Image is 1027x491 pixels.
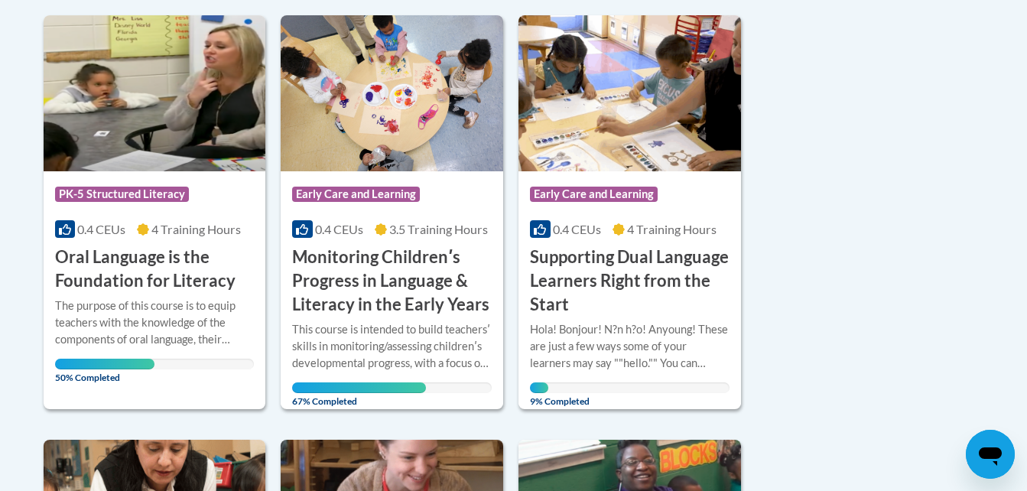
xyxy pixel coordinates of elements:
[530,187,658,202] span: Early Care and Learning
[530,382,548,407] span: 9% Completed
[55,359,154,383] span: 50% Completed
[292,382,426,407] span: 67% Completed
[151,222,241,236] span: 4 Training Hours
[966,430,1015,479] iframe: Button to launch messaging window
[315,222,363,236] span: 0.4 CEUs
[292,245,492,316] h3: Monitoring Childrenʹs Progress in Language & Literacy in the Early Years
[292,382,426,393] div: Your progress
[389,222,488,236] span: 3.5 Training Hours
[627,222,717,236] span: 4 Training Hours
[281,15,503,171] img: Course Logo
[281,15,503,409] a: Course LogoEarly Care and Learning0.4 CEUs3.5 Training Hours Monitoring Childrenʹs Progress in La...
[553,222,601,236] span: 0.4 CEUs
[530,321,730,372] div: Hola! Bonjour! N?n h?o! Anyoung! These are just a few ways some of your learners may say ""hello....
[55,187,189,202] span: PK-5 Structured Literacy
[44,15,266,171] img: Course Logo
[55,245,255,293] h3: Oral Language is the Foundation for Literacy
[518,15,741,409] a: Course LogoEarly Care and Learning0.4 CEUs4 Training Hours Supporting Dual Language Learners Righ...
[292,321,492,372] div: This course is intended to build teachersʹ skills in monitoring/assessing childrenʹs developmenta...
[55,359,154,369] div: Your progress
[44,15,266,409] a: Course LogoPK-5 Structured Literacy0.4 CEUs4 Training Hours Oral Language is the Foundation for L...
[77,222,125,236] span: 0.4 CEUs
[530,382,548,393] div: Your progress
[530,245,730,316] h3: Supporting Dual Language Learners Right from the Start
[292,187,420,202] span: Early Care and Learning
[518,15,741,171] img: Course Logo
[55,298,255,348] div: The purpose of this course is to equip teachers with the knowledge of the components of oral lang...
